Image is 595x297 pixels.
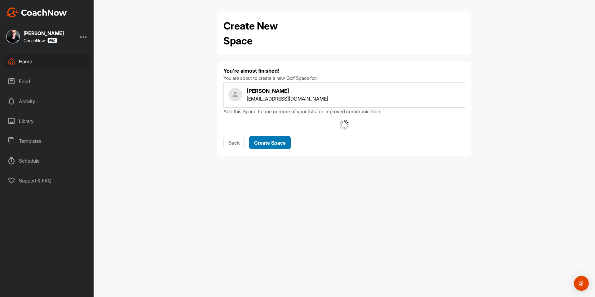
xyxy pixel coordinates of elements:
span: Back [228,140,240,146]
p: [EMAIL_ADDRESS][DOMAIN_NAME] [247,95,328,102]
p: You are about to create a new Golf Space for: [223,75,465,82]
img: square_d7b6dd5b2d8b6df5777e39d7bdd614c0.jpg [6,30,20,43]
div: Home [3,54,91,69]
img: CoachNow Pro [47,38,57,43]
img: user [228,88,242,101]
div: Templates [3,133,91,149]
h2: Create New Space [223,19,307,48]
div: Support & FAQ [3,173,91,188]
button: Back [223,136,245,149]
div: Activity [3,93,91,109]
button: Create Space [249,136,291,149]
span: Create Space [254,140,286,146]
p: Add this Space to one or more of your lists for improved communication. [223,108,465,115]
div: Library [3,113,91,129]
img: CoachNow [6,7,67,17]
img: G6gVgL6ErOh57ABN0eRmCEwV0I4iEi4d8EwaPGI0tHgoAbU4EAHFLEQAh+QQFCgALACwIAA4AGAASAAAEbHDJSesaOCdk+8xg... [339,120,349,130]
div: CoachNow [24,38,57,43]
h4: [PERSON_NAME] [247,87,328,95]
div: Feed [3,74,91,89]
h4: You're almost finished! [223,67,465,75]
div: Open Intercom Messenger [574,276,589,291]
div: Schedule [3,153,91,169]
div: [PERSON_NAME] [24,31,64,36]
